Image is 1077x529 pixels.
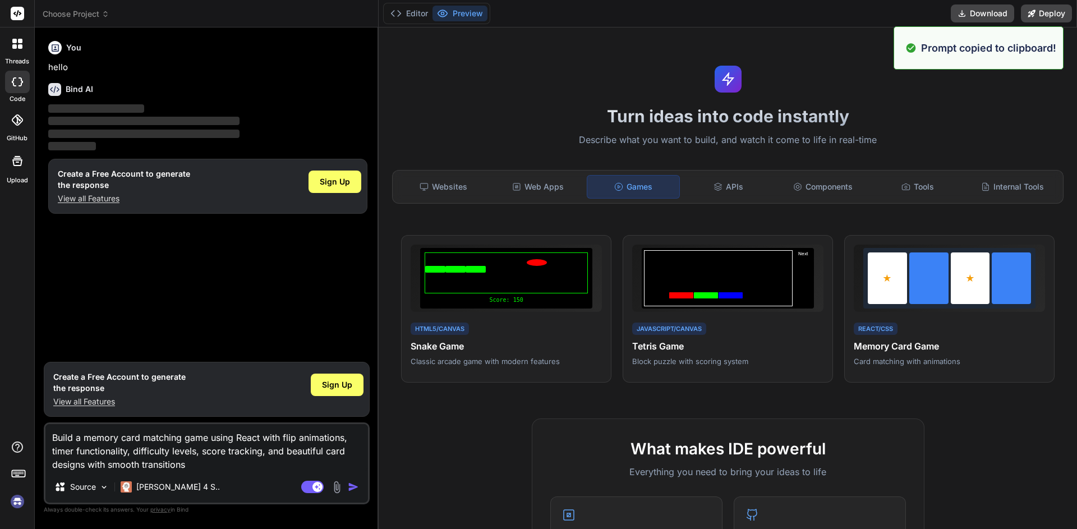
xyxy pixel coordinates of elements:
[795,250,812,306] div: Next
[432,6,487,21] button: Preview
[385,106,1070,126] h1: Turn ideas into code instantly
[43,8,109,20] span: Choose Project
[121,481,132,493] img: Claude 4 Sonnet
[53,396,186,407] p: View all Features
[48,61,367,74] p: hello
[10,94,25,104] label: code
[854,356,1045,366] p: Card matching with animations
[632,339,823,353] h4: Tetris Game
[48,130,240,138] span: ‌
[5,57,29,66] label: threads
[1021,4,1072,22] button: Deploy
[66,42,81,53] h6: You
[58,168,190,191] h1: Create a Free Account to generate the response
[320,176,350,187] span: Sign Up
[777,175,869,199] div: Components
[951,4,1014,22] button: Download
[99,482,109,492] img: Pick Models
[921,40,1056,56] p: Prompt copied to clipboard!
[682,175,775,199] div: APIs
[48,117,240,125] span: ‌
[44,504,370,515] p: Always double-check its answers. Your in Bind
[58,193,190,204] p: View all Features
[70,481,96,493] p: Source
[411,339,602,353] h4: Snake Game
[8,492,27,511] img: signin
[411,323,469,335] div: HTML5/Canvas
[66,84,93,95] h6: Bind AI
[550,465,906,479] p: Everything you need to bring your ideas to life
[7,176,28,185] label: Upload
[150,506,171,513] span: privacy
[411,356,602,366] p: Classic arcade game with modern features
[854,323,897,335] div: React/CSS
[322,379,352,390] span: Sign Up
[632,323,706,335] div: JavaScript/Canvas
[7,134,27,143] label: GitHub
[854,339,1045,353] h4: Memory Card Game
[966,175,1058,199] div: Internal Tools
[632,356,823,366] p: Block puzzle with scoring system
[872,175,964,199] div: Tools
[905,40,917,56] img: alert
[550,437,906,461] h2: What makes IDE powerful
[425,296,588,304] div: Score: 150
[48,104,144,113] span: ‌
[587,175,680,199] div: Games
[397,175,490,199] div: Websites
[45,424,368,471] textarea: Build a memory card matching game using React with flip animations, timer functionality, difficul...
[53,371,186,394] h1: Create a Free Account to generate the response
[385,133,1070,148] p: Describe what you want to build, and watch it come to life in real-time
[136,481,220,493] p: [PERSON_NAME] 4 S..
[348,481,359,493] img: icon
[386,6,432,21] button: Editor
[330,481,343,494] img: attachment
[492,175,584,199] div: Web Apps
[48,142,96,150] span: ‌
